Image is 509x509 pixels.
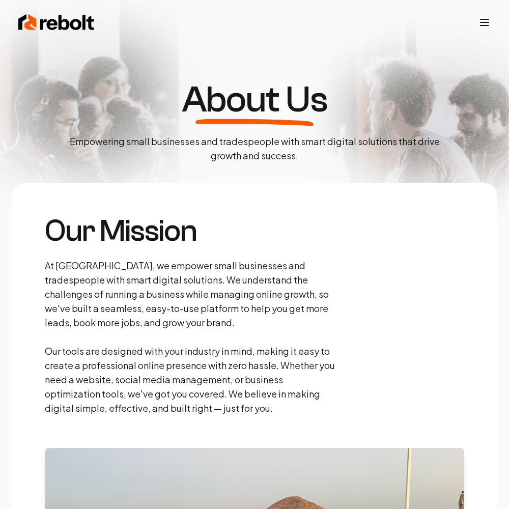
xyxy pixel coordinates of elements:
p: At [GEOGRAPHIC_DATA], we empower small businesses and tradespeople with smart digital solutions. ... [45,259,338,415]
h1: About Us [182,81,327,118]
button: Toggle mobile menu [478,16,491,29]
p: Empowering small businesses and tradespeople with smart digital solutions that drive growth and s... [61,134,448,163]
h3: Our Mission [45,216,338,246]
img: Rebolt Logo [18,12,95,33]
